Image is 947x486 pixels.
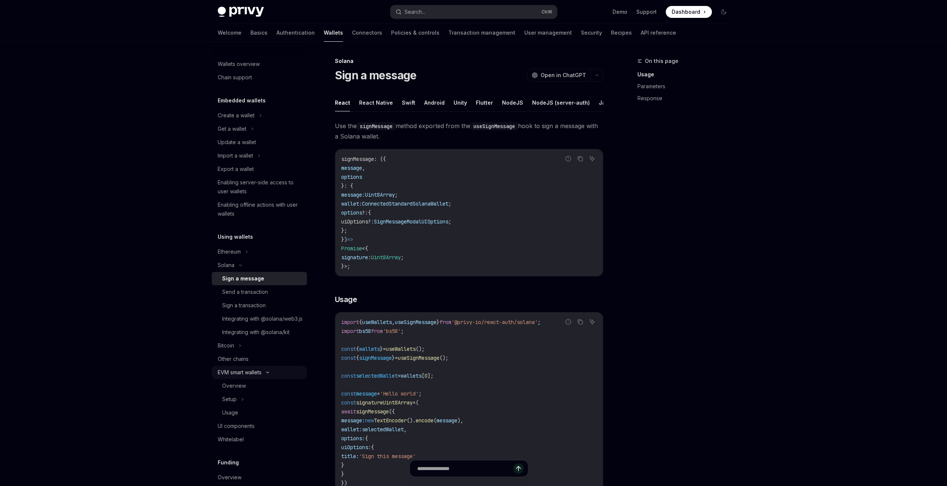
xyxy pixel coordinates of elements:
[341,227,347,234] span: };
[371,218,374,225] span: :
[218,151,253,160] div: Import a wallet
[341,245,362,252] span: Promise
[612,8,627,16] a: Demo
[380,346,383,352] span: }
[666,6,712,18] a: Dashboard
[222,288,268,296] div: Send a transaction
[222,314,303,323] div: Integrating with @solana/web3.js
[513,463,524,474] button: Send message
[341,263,350,270] span: }>;
[222,328,289,337] div: Integrating with @solana/kit
[402,94,415,111] button: Swift
[433,417,436,424] span: (
[218,7,264,17] img: dark logo
[389,408,395,415] span: ({
[222,395,237,404] div: Setup
[368,254,371,261] span: :
[398,372,401,379] span: =
[222,301,266,310] div: Sign a transaction
[218,178,303,196] div: Enabling server-side access to user wallets
[359,453,416,460] span: 'Sign this message'
[218,124,246,133] div: Get a wallet
[222,274,264,283] div: Sign a message
[341,191,365,198] span: message:
[374,156,386,162] span: : ({
[341,165,362,171] span: message
[422,372,425,379] span: [
[407,417,416,424] span: ().
[212,71,307,84] a: Chain support
[365,435,368,442] span: {
[439,355,448,361] span: ();
[341,156,374,162] span: signMessage
[416,399,419,406] span: (
[218,368,262,377] div: EVM smart wallets
[419,390,422,397] span: ;
[212,272,307,285] a: Sign a message
[641,24,676,42] a: API reference
[563,154,573,163] button: Report incorrect code
[250,24,268,42] a: Basics
[341,174,362,180] span: options
[374,417,407,424] span: TextEncoder
[436,417,457,424] span: message
[416,346,425,352] span: ();
[356,399,413,406] span: signatureUint8Array
[392,319,395,325] span: ,
[448,24,515,42] a: Transaction management
[718,6,730,18] button: Toggle dark mode
[341,236,347,243] span: })
[212,57,307,71] a: Wallets overview
[390,5,557,19] button: Search...CtrlK
[212,325,307,339] a: Integrating with @solana/kit
[401,372,422,379] span: wallets
[341,444,371,451] span: uiOptions:
[587,317,597,327] button: Ask AI
[341,390,356,397] span: const
[391,24,439,42] a: Policies & controls
[341,453,359,460] span: title:
[541,72,586,79] span: Open in ChatGPT
[359,94,393,111] button: React Native
[341,319,359,325] span: import
[362,209,368,216] span: ?:
[218,24,241,42] a: Welcome
[386,346,416,352] span: useWallets
[428,372,433,379] span: ];
[362,165,365,171] span: ,
[212,433,307,446] a: Whitelabel
[436,319,439,325] span: }
[413,399,416,406] span: =
[637,69,736,80] a: Usage
[335,69,417,82] h1: Sign a message
[212,136,307,149] a: Update a wallet
[356,408,389,415] span: signMessage
[404,7,425,16] div: Search...
[341,355,356,361] span: const
[218,200,303,218] div: Enabling offline actions with user wallets
[541,9,553,15] span: Ctrl K
[611,24,632,42] a: Recipes
[374,218,448,225] span: SignMessageModalUIOptions
[359,328,371,334] span: bs58
[212,312,307,325] a: Integrating with @solana/web3.js
[212,299,307,312] a: Sign a transaction
[218,261,234,270] div: Solana
[637,80,736,92] a: Parameters
[212,198,307,220] a: Enabling offline actions with user wallets
[368,209,371,216] span: {
[341,182,353,189] span: }: {
[212,352,307,366] a: Other chains
[341,254,368,261] span: signature
[212,176,307,198] a: Enabling server-side access to user wallets
[365,417,374,424] span: new
[212,406,307,419] a: Usage
[599,94,612,111] button: Java
[341,372,356,379] span: const
[212,471,307,484] a: Overview
[424,94,445,111] button: Android
[383,346,386,352] span: =
[218,422,255,431] div: UI components
[218,60,260,69] div: Wallets overview
[380,390,419,397] span: 'Hello world'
